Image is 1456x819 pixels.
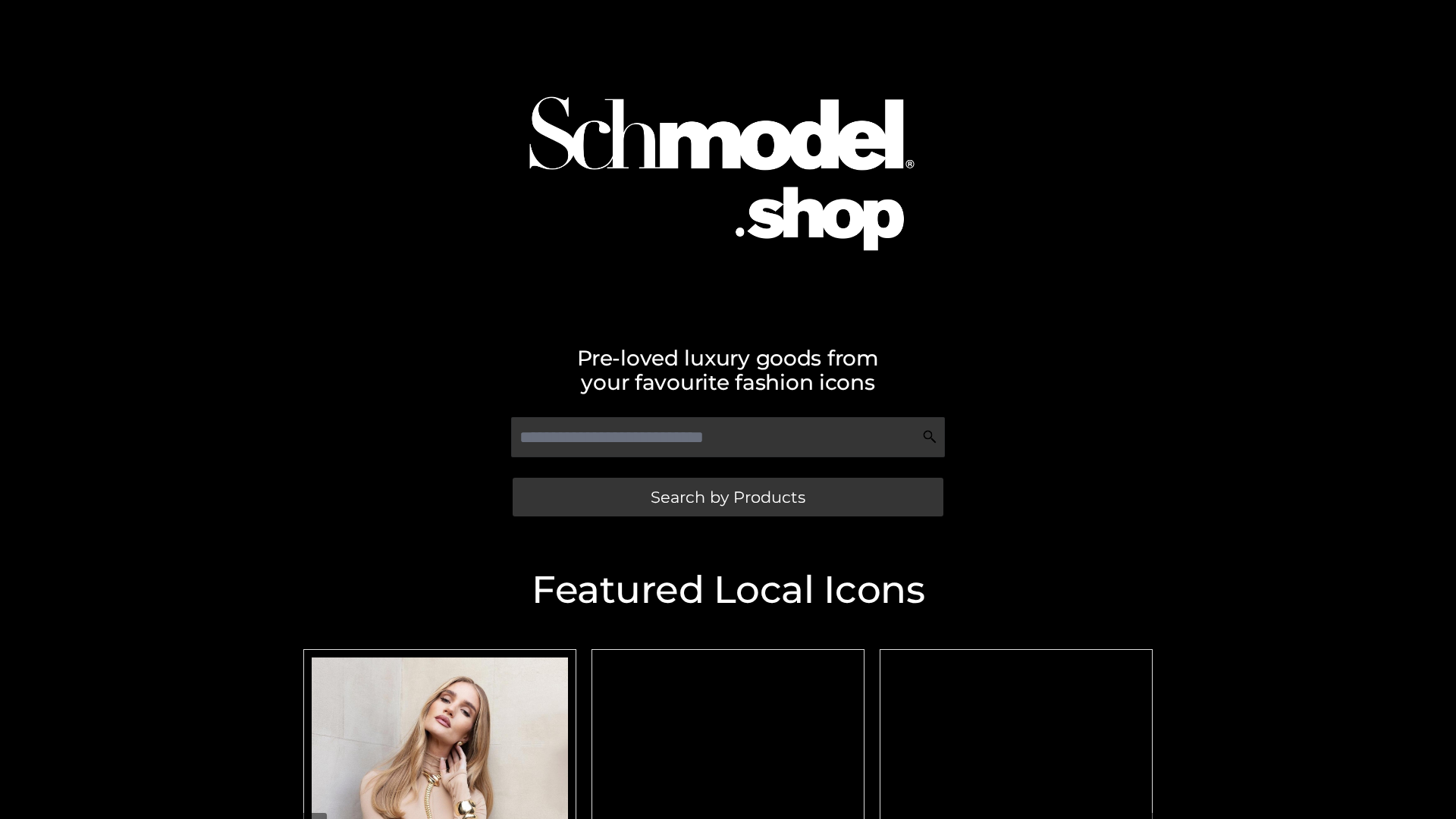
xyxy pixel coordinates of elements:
img: Search Icon [922,429,937,444]
h2: Featured Local Icons​ [296,571,1160,609]
a: Search by Products [513,478,943,516]
h2: Pre-loved luxury goods from your favourite fashion icons [296,346,1160,394]
span: Search by Products [651,489,805,505]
